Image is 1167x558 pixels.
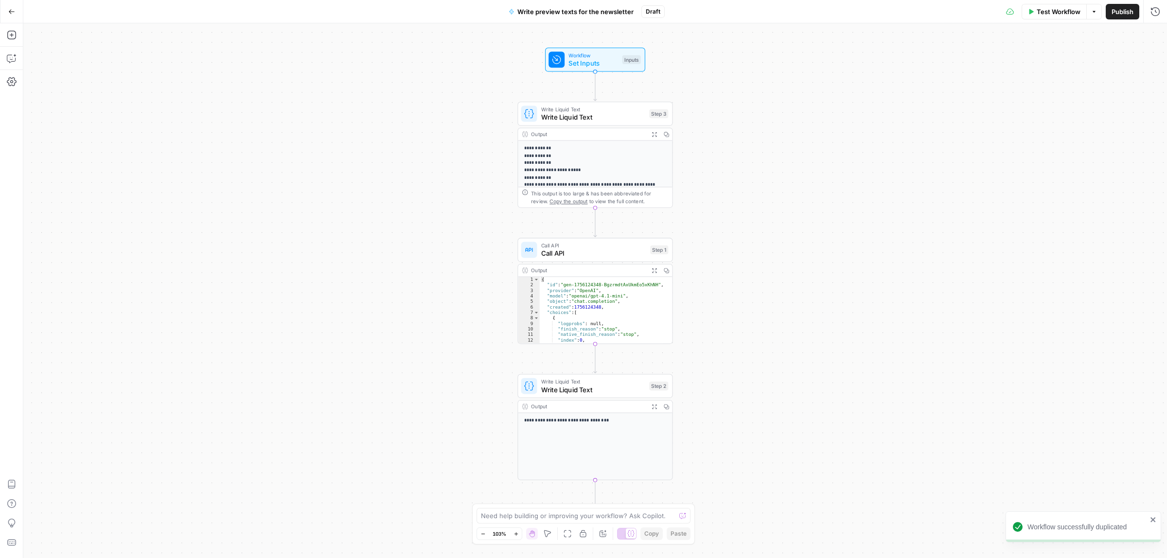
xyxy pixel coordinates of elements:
[518,315,539,321] div: 8
[1022,4,1086,19] button: Test Workflow
[1150,516,1157,523] button: close
[518,299,539,304] div: 5
[541,384,645,395] span: Write Liquid Text
[533,310,539,315] span: Toggle code folding, rows 7 through 20
[518,288,539,293] div: 3
[517,48,672,71] div: WorkflowSet InputsInputs
[594,344,597,373] g: Edge from step_1 to step_2
[671,529,687,538] span: Paste
[646,7,660,16] span: Draft
[541,378,645,385] span: Write Liquid Text
[518,337,539,343] div: 12
[644,529,659,538] span: Copy
[650,245,668,255] div: Step 1
[541,242,646,249] span: Call API
[531,266,645,274] div: Output
[518,321,539,326] div: 9
[568,51,618,59] span: Workflow
[518,277,539,282] div: 1
[541,105,645,113] span: Write Liquid Text
[1106,4,1139,19] button: Publish
[533,315,539,321] span: Toggle code folding, rows 8 through 19
[1112,7,1133,17] span: Publish
[568,58,618,69] span: Set Inputs
[1037,7,1080,17] span: Test Workflow
[640,527,663,540] button: Copy
[533,277,539,282] span: Toggle code folding, rows 1 through 34
[517,7,634,17] span: Write preview texts for the newsletter
[518,327,539,332] div: 10
[531,130,645,138] div: Output
[594,208,597,237] g: Edge from step_3 to step_1
[518,332,539,337] div: 11
[518,294,539,299] div: 4
[649,382,668,391] div: Step 2
[549,198,587,204] span: Copy the output
[1027,522,1147,532] div: Workflow successfully duplicated
[531,402,645,410] div: Output
[541,248,646,259] span: Call API
[503,4,639,19] button: Write preview texts for the newsletter
[531,189,668,205] div: This output is too large & has been abbreviated for review. to view the full content.
[541,112,645,122] span: Write Liquid Text
[594,72,597,101] g: Edge from start to step_3
[649,109,668,119] div: Step 3
[518,282,539,288] div: 2
[517,238,672,344] div: Call APICall APIStep 1Output{ "id":"gen-1756124348-BgzrmdtAxUkmEo5xKhNH", "provider":"OpenAI", "m...
[594,480,597,509] g: Edge from step_2 to end
[518,304,539,310] div: 6
[622,55,641,64] div: Inputs
[493,530,506,538] span: 103%
[667,527,690,540] button: Paste
[533,343,539,349] span: Toggle code folding, rows 13 through 18
[518,343,539,349] div: 13
[518,310,539,315] div: 7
